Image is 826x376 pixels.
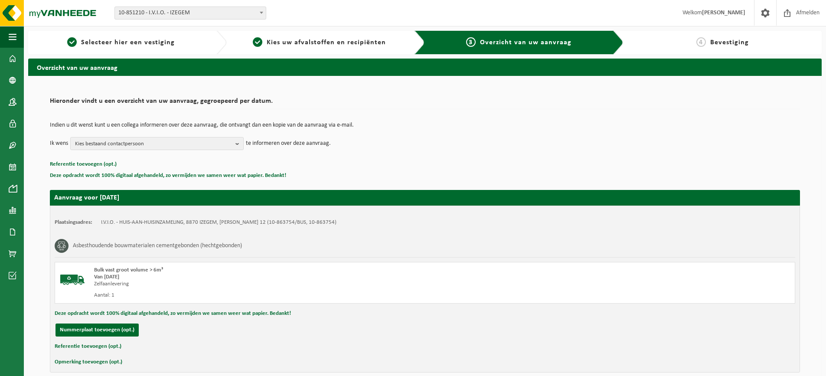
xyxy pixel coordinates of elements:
img: BL-SO-LV.png [59,267,85,293]
iframe: chat widget [4,357,145,376]
h2: Hieronder vindt u een overzicht van uw aanvraag, gegroepeerd per datum. [50,98,800,109]
span: 3 [466,37,476,47]
button: Nummerplaat toevoegen (opt.) [56,324,139,337]
h3: Asbesthoudende bouwmaterialen cementgebonden (hechtgebonden) [73,239,242,253]
h2: Overzicht van uw aanvraag [28,59,822,75]
strong: Aanvraag voor [DATE] [54,194,119,201]
p: Ik wens [50,137,68,150]
button: Referentie toevoegen (opt.) [55,341,121,352]
span: Bevestiging [710,39,749,46]
span: 4 [696,37,706,47]
span: Bulk vast groot volume > 6m³ [94,267,163,273]
p: Indien u dit wenst kunt u een collega informeren over deze aanvraag, die ontvangt dan een kopie v... [50,122,800,128]
button: Referentie toevoegen (opt.) [50,159,117,170]
span: Overzicht van uw aanvraag [480,39,571,46]
strong: Van [DATE] [94,274,119,280]
button: Opmerking toevoegen (opt.) [55,356,122,368]
span: 10-851210 - I.V.I.O. - IZEGEM [114,7,266,20]
button: Deze opdracht wordt 100% digitaal afgehandeld, zo vermijden we samen weer wat papier. Bedankt! [55,308,291,319]
a: 1Selecteer hier een vestiging [33,37,209,48]
p: te informeren over deze aanvraag. [246,137,331,150]
span: 10-851210 - I.V.I.O. - IZEGEM [115,7,266,19]
span: 2 [253,37,262,47]
td: I.V.I.O. - HUIS-AAN-HUISINZAMELING, 8870 IZEGEM, [PERSON_NAME] 12 (10-863754/BUS, 10-863754) [101,219,336,226]
div: Aantal: 1 [94,292,460,299]
strong: [PERSON_NAME] [702,10,745,16]
span: 1 [67,37,77,47]
span: Selecteer hier een vestiging [81,39,175,46]
span: Kies uw afvalstoffen en recipiënten [267,39,386,46]
button: Kies bestaand contactpersoon [70,137,244,150]
a: 2Kies uw afvalstoffen en recipiënten [231,37,408,48]
div: Zelfaanlevering [94,281,460,288]
strong: Plaatsingsadres: [55,219,92,225]
button: Deze opdracht wordt 100% digitaal afgehandeld, zo vermijden we samen weer wat papier. Bedankt! [50,170,286,181]
span: Kies bestaand contactpersoon [75,137,232,150]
